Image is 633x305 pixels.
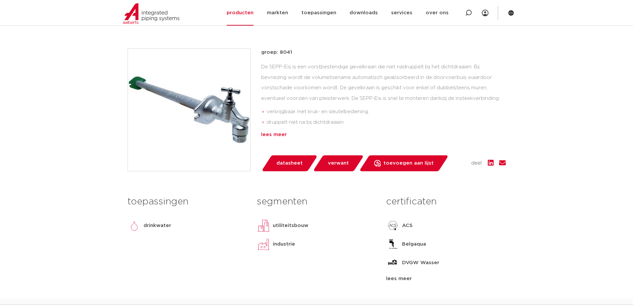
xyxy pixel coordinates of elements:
[144,222,171,230] p: drinkwater
[261,131,506,139] div: lees meer
[266,128,506,138] li: eenvoudige en snelle montage dankzij insteekverbinding
[257,219,270,232] img: utiliteitsbouw
[261,62,506,128] div: De SEPP-Eis is een vorstbestendige gevelkraan die niet nadruppelt bij het dichtdraaien. Bij bevri...
[266,117,506,128] li: druppelt niet na bij dichtdraaien
[383,158,434,169] span: toevoegen aan lijst
[402,259,439,267] p: DVGW Wasser
[128,195,247,208] h3: toepassingen
[266,107,506,117] li: verkrijgbaar met kruk- en sleutelbediening.
[402,222,413,230] p: ACS
[257,195,376,208] h3: segmenten
[386,195,505,208] h3: certificaten
[128,49,250,171] img: Product Image for SEPP-Eis vorstbestendige gevelkraan met kruk (2 x buitendraad)
[313,155,364,171] a: verwant
[402,240,426,248] p: Belgaqua
[386,219,399,232] img: ACS
[276,158,303,169] span: datasheet
[128,219,141,232] img: drinkwater
[386,256,399,269] img: DVGW Wasser
[273,240,295,248] p: industrie
[386,238,399,251] img: Belgaqua
[261,48,506,56] p: groep: 8041
[257,238,270,251] img: industrie
[471,159,482,167] span: deel:
[328,158,349,169] span: verwant
[386,275,505,283] div: lees meer
[273,222,308,230] p: utiliteitsbouw
[261,155,318,171] a: datasheet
